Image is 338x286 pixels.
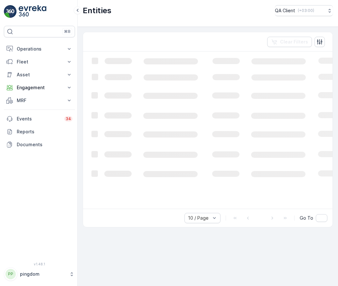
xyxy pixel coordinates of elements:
button: QA Client(+03:00) [275,5,333,16]
p: Clear Filters [280,39,308,45]
p: Events [17,116,61,122]
p: Reports [17,129,72,135]
p: Documents [17,141,72,148]
button: MRF [4,94,75,107]
a: Reports [4,125,75,138]
a: Documents [4,138,75,151]
p: ( +03:00 ) [298,8,314,13]
p: Engagement [17,84,62,91]
div: PP [5,269,16,279]
img: logo_light-DOdMpM7g.png [19,5,46,18]
button: PPpingdom [4,267,75,281]
p: ⌘B [64,29,70,34]
p: Asset [17,71,62,78]
p: MRF [17,97,62,104]
button: Fleet [4,55,75,68]
button: Asset [4,68,75,81]
button: Engagement [4,81,75,94]
span: Go To [300,215,313,221]
p: pingdom [20,271,66,277]
p: Entities [83,5,111,16]
span: v 1.48.1 [4,262,75,266]
p: Fleet [17,59,62,65]
p: QA Client [275,7,295,14]
p: Operations [17,46,62,52]
p: 34 [66,116,71,121]
img: logo [4,5,17,18]
button: Clear Filters [267,37,312,47]
button: Operations [4,43,75,55]
a: Events34 [4,112,75,125]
